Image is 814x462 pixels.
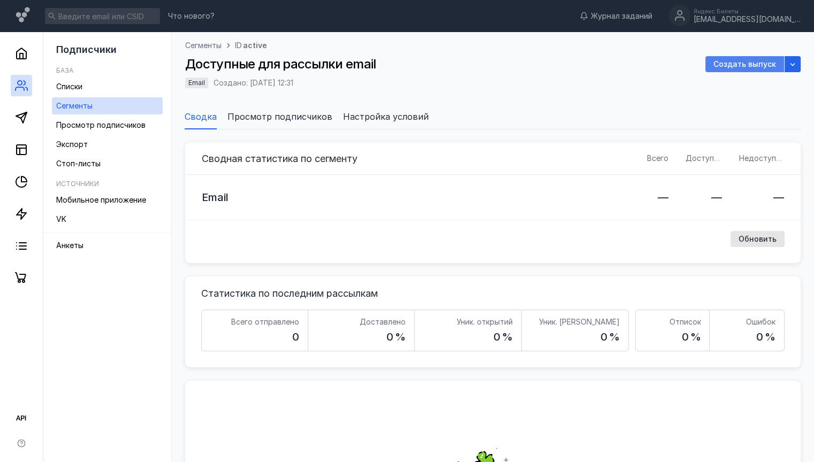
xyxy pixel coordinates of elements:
div: 0 % [756,329,775,344]
span: Недоступно [739,153,785,163]
span: Что нового? [168,12,215,20]
input: Введите email или CSID [45,8,160,24]
a: Стоп-листы [52,155,163,172]
span: — [658,191,668,204]
a: Списки [52,78,163,95]
span: email [202,191,229,204]
span: Статистика по последним рассылкам [201,288,378,299]
span: Просмотр подписчиков [227,110,332,123]
div: Яндекс Билеты [694,8,801,14]
span: Ошибок [746,317,775,326]
a: Просмотр подписчиков [52,117,163,134]
a: Cегменты [185,40,222,51]
a: VK [52,211,163,228]
span: VK [56,214,66,224]
a: Мобильное приложение [52,191,163,209]
span: Мобильное приложение [56,195,146,204]
span: Обновить [739,235,777,244]
span: Доступно [686,153,723,163]
span: Уник. открытий [457,317,513,326]
div: 0 % [386,329,406,344]
h5: Источники [56,180,99,188]
span: — [773,191,784,204]
span: Просмотр подписчиков [56,120,146,129]
span: — [711,191,722,204]
span: Email [188,79,205,87]
span: Сводка [185,110,217,123]
a: Журнал заданий [574,11,658,21]
a: Сегменты [52,97,163,114]
span: Отписок [669,317,701,326]
button: Обновить [731,231,785,247]
a: Экспорт [52,136,163,153]
span: Уник. [PERSON_NAME] [539,317,620,326]
a: Что нового? [163,12,220,20]
div: [EMAIL_ADDRESS][DOMAIN_NAME] [694,15,801,24]
a: Анкеты [52,237,163,254]
div: 0 % [493,329,513,344]
div: Создано: [DATE] 12:31 [214,79,293,87]
span: Анкеты [56,241,83,250]
span: Создать выпуск [713,60,776,69]
span: Стоп-листы [56,159,101,168]
h5: База [56,66,73,74]
span: Экспорт [56,140,88,149]
span: Всего [647,153,668,163]
div: 0 % [681,329,701,344]
div: 0 [292,329,299,344]
span: Доставлено [360,317,406,326]
span: Настройка условий [343,110,429,123]
span: ID [235,41,242,50]
span: Сводная статистика по сегменту [202,153,357,164]
span: Сегменты [56,101,93,110]
span: Подписчики [56,44,117,55]
span: Всего отправлено [231,317,299,326]
button: Создать выпуск [705,56,784,72]
span: Доступные для рассылки email [185,56,376,72]
span: Списки [56,82,82,91]
span: Журнал заданий [591,11,652,21]
span: active [243,40,267,51]
div: 0 % [600,329,620,344]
